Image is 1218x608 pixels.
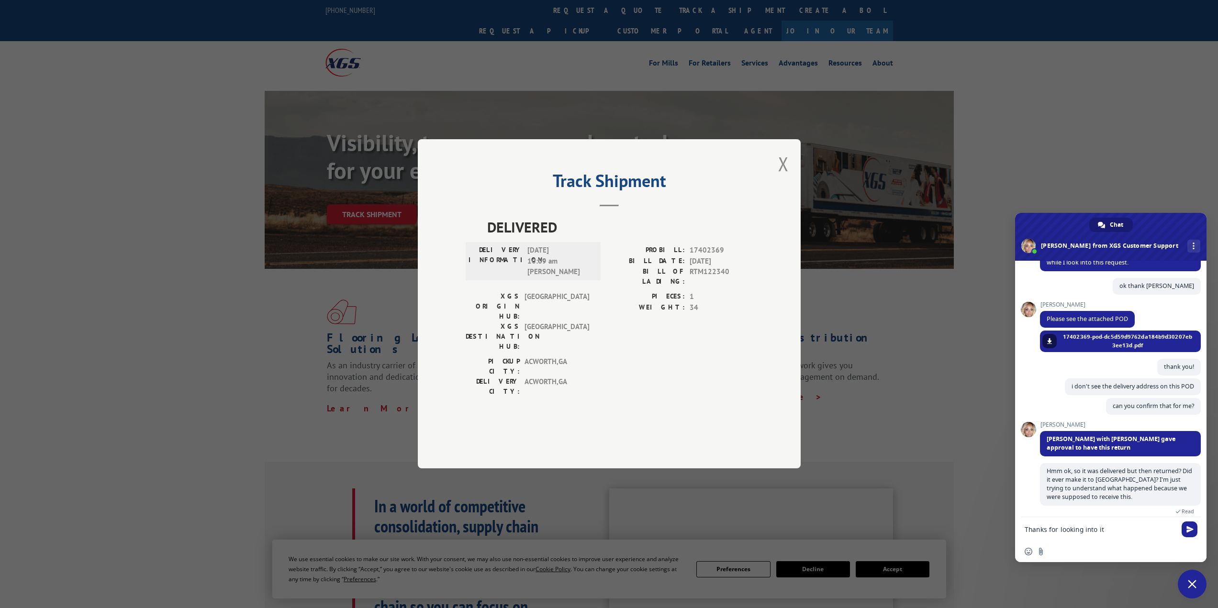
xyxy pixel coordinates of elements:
h2: Track Shipment [466,174,753,192]
span: DELIVERED [487,217,753,238]
span: [DATE] [690,256,753,267]
span: [GEOGRAPHIC_DATA] [525,322,589,352]
span: ok thank [PERSON_NAME] [1119,282,1194,290]
span: [PERSON_NAME] [1040,301,1135,308]
label: DELIVERY INFORMATION: [469,245,523,278]
span: can you confirm that for me? [1113,402,1194,410]
label: PIECES: [609,292,685,303]
span: 1 [690,292,753,303]
span: Send [1182,521,1197,537]
div: More channels [1187,240,1200,253]
div: Close chat [1178,570,1207,598]
span: Read [1182,508,1194,515]
span: [PERSON_NAME] [1040,421,1201,428]
span: Send a file [1037,548,1045,555]
button: Close modal [778,151,789,177]
span: Insert an emoji [1025,548,1032,555]
span: RTM122340 [690,267,753,287]
span: ACWORTH , GA [525,377,589,397]
span: 34 [690,302,753,313]
label: XGS DESTINATION HUB: [466,322,520,352]
div: Chat [1089,218,1133,232]
textarea: Compose your message... [1025,525,1176,534]
span: Chat [1110,218,1123,232]
span: thank you! [1164,363,1194,371]
label: BILL DATE: [609,256,685,267]
span: [DATE] 10:09 am [PERSON_NAME] [527,245,592,278]
label: XGS ORIGIN HUB: [466,292,520,322]
label: PICKUP CITY: [466,357,520,377]
span: [GEOGRAPHIC_DATA] [525,292,589,322]
span: 17402369 [690,245,753,256]
span: [PERSON_NAME] with [PERSON_NAME] gave approval to have this return [1047,435,1175,452]
span: 17402369-pod-dc5d59d9762da184b9d30207eb3ee13d.pdf [1062,332,1194,350]
label: BILL OF LADING: [609,267,685,287]
label: DELIVERY CITY: [466,377,520,397]
span: i don't see the delivery address on this POD [1072,382,1194,390]
span: ACWORTH , GA [525,357,589,377]
label: WEIGHT: [609,302,685,313]
span: Please see the attached POD [1047,315,1128,323]
span: Hmm ok, so it was delivered but then returned? Did it ever make it to [GEOGRAPHIC_DATA]? I'm just... [1047,467,1192,501]
label: PROBILL: [609,245,685,256]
